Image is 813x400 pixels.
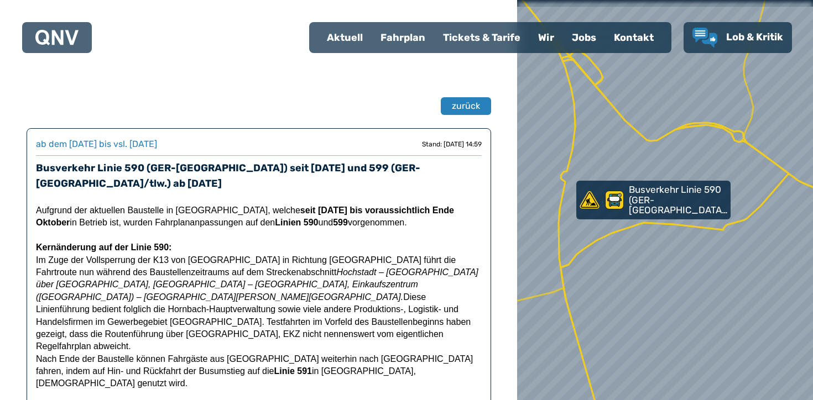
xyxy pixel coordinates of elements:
[300,206,347,215] strong: seit [DATE]
[434,23,529,52] a: Tickets & Tarife
[35,27,79,49] a: QNV Logo
[726,31,783,43] span: Lob & Kritik
[333,218,348,227] strong: 599
[441,97,491,115] button: zurück
[576,181,698,219] div: , Busverkehr Linie 590 (GER-[GEOGRAPHIC_DATA]) seit [DATE] und 599 (GER-[GEOGRAPHIC_DATA]/tlw.) a...
[36,206,454,227] strong: bis voraussichtlich Ende Oktober
[36,354,473,388] span: Nach Ende der Baustelle können Fahrgäste aus [GEOGRAPHIC_DATA] weiterhin nach [GEOGRAPHIC_DATA] f...
[529,23,563,52] a: Wir
[36,160,482,191] h3: Busverkehr Linie 590 (GER-[GEOGRAPHIC_DATA]) seit [DATE] und 599 (GER-[GEOGRAPHIC_DATA]/tlw.) ab ...
[629,185,728,215] p: Busverkehr Linie 590 (GER-[GEOGRAPHIC_DATA]) seit [DATE] und 599 (GER-[GEOGRAPHIC_DATA]/tlw.) ab ...
[274,366,311,376] strong: Linie 591
[318,23,372,52] a: Aktuell
[36,138,157,151] div: ab dem [DATE] bis vsl. [DATE]
[576,181,731,219] a: , Busverkehr Linie 590 (GER-[GEOGRAPHIC_DATA]) seit [DATE] und 599 (GER-[GEOGRAPHIC_DATA]/tlw.) a...
[452,99,480,113] span: zurück
[605,23,663,52] a: Kontakt
[35,30,79,45] img: QNV Logo
[36,267,478,302] em: Hochstadt – [GEOGRAPHIC_DATA] über [GEOGRAPHIC_DATA], [GEOGRAPHIC_DATA] – [GEOGRAPHIC_DATA], Eink...
[36,255,478,351] span: Im Zuge der Vollsperrung der K13 von [GEOGRAPHIC_DATA] in Richtung [GEOGRAPHIC_DATA] führt die Fa...
[563,23,605,52] a: Jobs
[372,23,434,52] a: Fahrplan
[422,140,482,149] div: Stand: [DATE] 14:59
[36,243,171,252] span: Kernänderung auf der Linie 590:
[692,28,783,48] a: Lob & Kritik
[275,218,318,227] strong: Linien 590
[36,206,454,227] span: Aufgrund der aktuellen Baustelle in [GEOGRAPHIC_DATA], welche in Betrieb ist, wurden Fahrplananpa...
